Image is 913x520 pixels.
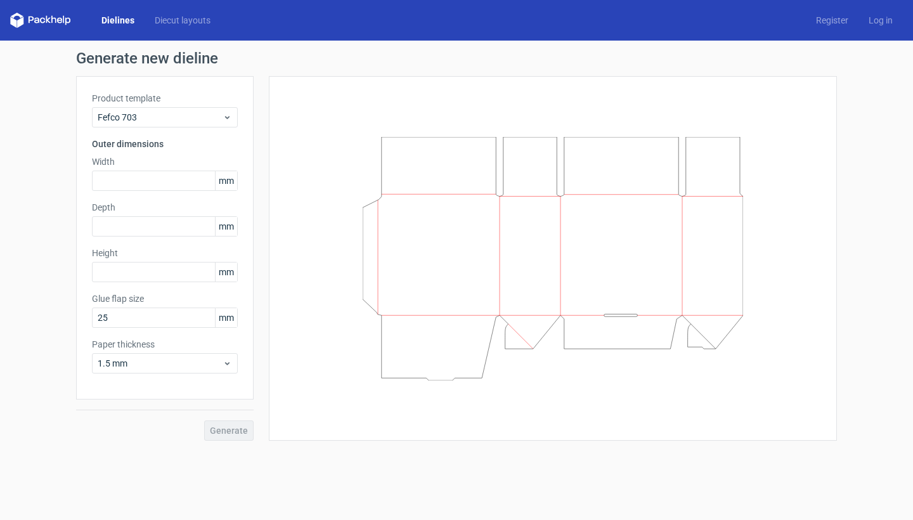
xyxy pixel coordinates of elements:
[92,247,238,259] label: Height
[858,14,903,27] a: Log in
[92,292,238,305] label: Glue flap size
[215,217,237,236] span: mm
[92,338,238,351] label: Paper thickness
[215,263,237,282] span: mm
[215,308,237,327] span: mm
[806,14,858,27] a: Register
[91,14,145,27] a: Dielines
[98,111,223,124] span: Fefco 703
[92,155,238,168] label: Width
[76,51,837,66] h1: Generate new dieline
[92,138,238,150] h3: Outer dimensions
[145,14,221,27] a: Diecut layouts
[92,92,238,105] label: Product template
[92,201,238,214] label: Depth
[215,171,237,190] span: mm
[98,357,223,370] span: 1.5 mm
